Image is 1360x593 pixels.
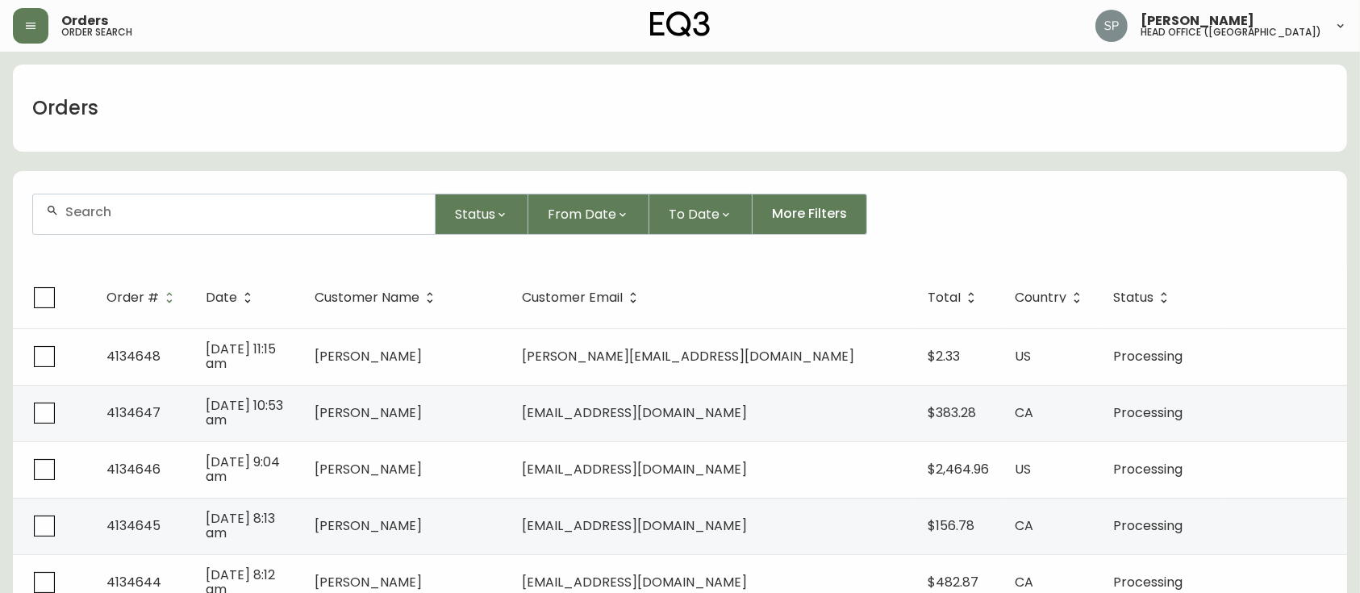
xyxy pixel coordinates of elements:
span: US [1015,347,1031,365]
span: Customer Name [315,290,440,305]
span: Total [928,290,982,305]
span: [PERSON_NAME] [315,347,422,365]
span: Total [928,293,961,303]
img: logo [650,11,710,37]
span: Country [1015,290,1087,305]
span: $383.28 [928,403,976,422]
h5: order search [61,27,132,37]
span: Date [206,290,258,305]
span: [DATE] 11:15 am [206,340,276,373]
span: Customer Name [315,293,419,303]
span: Status [1113,290,1174,305]
span: [PERSON_NAME] [315,516,422,535]
span: Orders [61,15,108,27]
span: CA [1015,573,1033,591]
span: $482.87 [928,573,978,591]
span: 4134647 [106,403,161,422]
span: Customer Email [522,293,623,303]
span: Order # [106,290,180,305]
span: Processing [1113,573,1183,591]
span: More Filters [772,205,847,223]
span: 4134646 [106,460,161,478]
span: [EMAIL_ADDRESS][DOMAIN_NAME] [522,403,747,422]
button: To Date [649,194,753,235]
span: Date [206,293,237,303]
span: Processing [1113,347,1183,365]
span: Processing [1113,403,1183,422]
span: [DATE] 10:53 am [206,396,283,429]
input: Search [65,204,422,219]
button: From Date [528,194,649,235]
span: [EMAIL_ADDRESS][DOMAIN_NAME] [522,516,747,535]
span: Country [1015,293,1066,303]
button: More Filters [753,194,867,235]
span: CA [1015,516,1033,535]
span: [PERSON_NAME] [1141,15,1254,27]
span: Processing [1113,516,1183,535]
span: 4134645 [106,516,161,535]
span: Customer Email [522,290,644,305]
span: [PERSON_NAME] [315,403,422,422]
span: 4134644 [106,573,161,591]
span: CA [1015,403,1033,422]
span: [PERSON_NAME] [315,460,422,478]
span: To Date [669,204,720,224]
span: US [1015,460,1031,478]
span: Order # [106,293,159,303]
h1: Orders [32,94,98,122]
button: Status [436,194,528,235]
span: Processing [1113,460,1183,478]
span: $2,464.96 [928,460,989,478]
h5: head office ([GEOGRAPHIC_DATA]) [1141,27,1321,37]
img: 0cb179e7bf3690758a1aaa5f0aafa0b4 [1095,10,1128,42]
span: From Date [548,204,616,224]
span: $2.33 [928,347,960,365]
span: Status [455,204,495,224]
span: Status [1113,293,1153,303]
span: [DATE] 8:13 am [206,509,275,542]
span: [PERSON_NAME] [315,573,422,591]
span: [DATE] 9:04 am [206,453,280,486]
span: 4134648 [106,347,161,365]
span: $156.78 [928,516,974,535]
span: [EMAIL_ADDRESS][DOMAIN_NAME] [522,573,747,591]
span: [EMAIL_ADDRESS][DOMAIN_NAME] [522,460,747,478]
span: [PERSON_NAME][EMAIL_ADDRESS][DOMAIN_NAME] [522,347,854,365]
